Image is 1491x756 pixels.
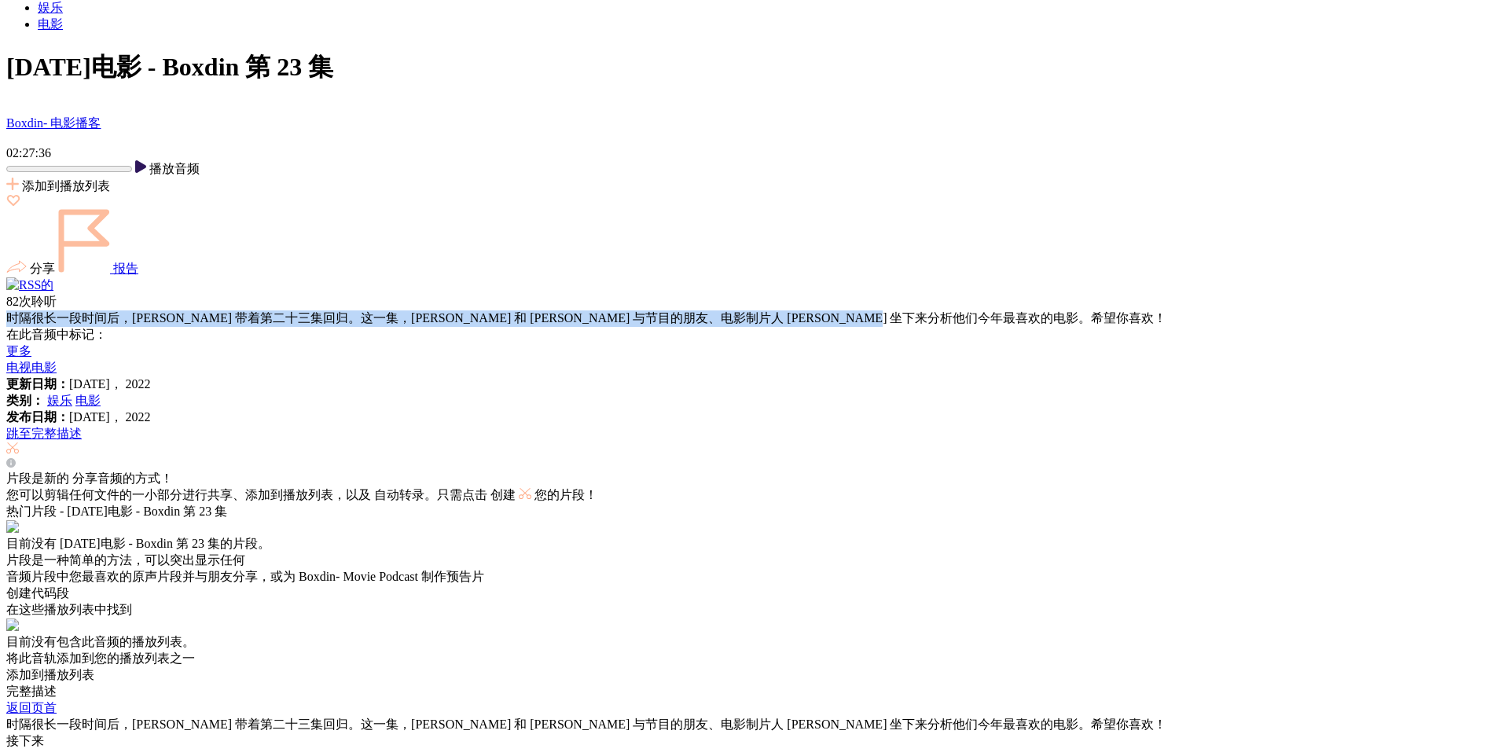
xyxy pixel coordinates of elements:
[6,410,69,424] strong: 发布日期：
[6,634,1485,651] div: 目前没有包含此音频的播放列表。
[6,586,69,600] span: 创建代码段
[38,1,63,14] a: 娱乐
[22,179,110,193] span: 添加到播放列表
[6,733,1485,750] div: 接下来
[6,552,1485,585] div: 片段是一种简单的方法，可以突出显示任何 音频片段中您最喜欢的原声片段并与朋友分享，或为 Boxdin- Movie Podcast 制作预告片
[113,262,138,275] span: 报告
[6,344,31,358] a: 更多
[6,701,57,714] a: 返回页首
[6,651,1485,667] div: 将此音轨添加到您的播放列表之一
[6,377,69,391] strong: 更新日期：
[6,684,1485,700] div: 完整描述
[6,410,151,424] font: [DATE]， 2022
[6,146,1485,160] div: 02:27:36
[6,377,151,391] font: [DATE]， 2022
[6,602,1485,618] div: 在这些播放列表中找到
[6,668,94,681] span: 添加到播放列表
[6,487,1485,504] div: 您可以剪辑任何文件的一小部分进行共享、添加到播放列表，以及 自动转录。只需点击 创建 您的片段！
[6,717,1485,733] div: 时隔很长一段时间后，[PERSON_NAME] 带着第二十三集回归。这一集，[PERSON_NAME] 和 [PERSON_NAME] 与节目的朋友、电影制片人 [PERSON_NAME] 坐下...
[149,162,200,175] span: 播放音频
[6,116,101,130] a: Boxdin- 电影播客
[38,17,63,31] a: 电影
[6,536,1485,552] div: 目前没有 [DATE]电影 - Boxdin 第 23 集的片段。
[6,394,44,407] strong: 类别：
[6,310,1485,327] div: 时隔很长一段时间后，[PERSON_NAME] 带着第二十三集回归。这一集，[PERSON_NAME] 和 [PERSON_NAME] 与节目的朋友、电影制片人 [PERSON_NAME] 坐下...
[6,427,82,440] a: 跳至完整描述
[58,262,138,275] a: 报告
[6,50,1485,85] h1: [DATE]电影 - Boxdin 第 23 集
[6,471,1485,487] div: 片段是新的 分享音频的方式！
[6,618,19,631] img: placeholder_playlist.svg
[6,295,57,308] font: 82
[47,394,72,407] a: 娱乐
[6,361,57,374] a: 电视电影
[19,295,57,308] span: 次聆听
[6,277,53,294] img: RSS的
[75,394,101,407] a: 电影
[6,520,19,533] img: placeholder_snippet.svg
[30,262,55,275] span: 分享
[6,505,227,518] font: 热门片段 - [DATE]电影 - Boxdin 第 23 集
[6,327,1485,343] div: 在此音频中标记：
